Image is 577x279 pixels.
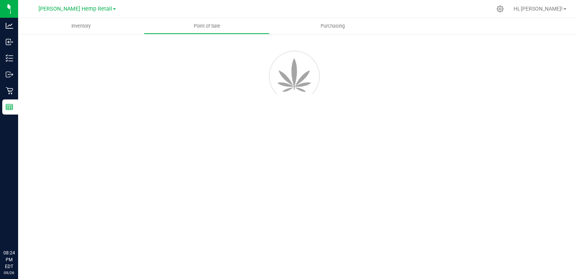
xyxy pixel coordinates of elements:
[6,22,13,29] inline-svg: Analytics
[144,18,270,34] a: Point of Sale
[6,103,13,111] inline-svg: Reports
[3,250,15,270] p: 08:24 PM EDT
[3,270,15,276] p: 09/26
[6,38,13,46] inline-svg: Inbound
[6,54,13,62] inline-svg: Inventory
[310,23,355,29] span: Purchasing
[184,23,230,29] span: Point of Sale
[61,23,101,29] span: Inventory
[514,6,563,12] span: Hi, [PERSON_NAME]!
[39,6,112,12] span: [PERSON_NAME] Hemp Retail
[6,71,13,78] inline-svg: Outbound
[18,18,144,34] a: Inventory
[495,5,505,12] div: Manage settings
[270,18,395,34] a: Purchasing
[6,87,13,95] inline-svg: Retail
